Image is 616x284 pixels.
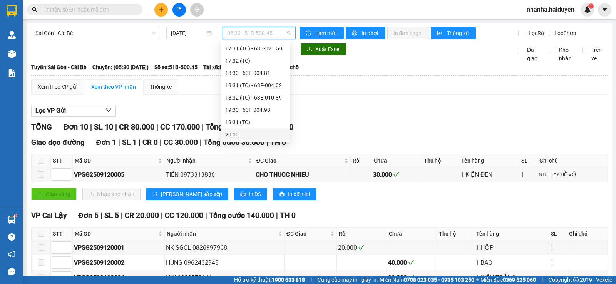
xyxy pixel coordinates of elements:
[447,29,470,37] span: Thống kê
[549,228,567,240] th: SL
[358,244,364,251] span: check
[35,106,66,115] span: Lọc VP Gửi
[160,138,162,147] span: |
[315,29,338,37] span: Làm mới
[51,154,73,167] th: STT
[166,273,283,282] div: NHI 0383578111
[273,188,316,200] button: printerIn biên lai
[8,50,16,58] img: warehouse-icon
[166,170,253,179] div: TIẾN 0973313836
[346,27,385,39] button: printerIn phơi
[139,138,141,147] span: |
[318,276,378,284] span: Cung cấp máy in - giấy in:
[225,118,285,126] div: 19:31 (TC)
[74,258,163,267] div: VPSG2509120002
[551,29,577,37] span: Lọc Chưa
[8,251,15,258] span: notification
[300,27,344,39] button: syncLàm mới
[573,277,579,282] span: copyright
[311,276,312,284] span: |
[38,83,77,91] div: Xem theo VP gửi
[166,243,283,252] div: NK SGCL 0826997968
[51,228,73,240] th: STT
[166,156,246,165] span: Người nhận
[73,167,164,182] td: VPSG2509120005
[8,216,16,224] img: warehouse-icon
[194,7,199,12] span: aim
[459,154,519,167] th: Tên hàng
[256,156,343,165] span: ĐC Giao
[119,122,154,131] span: CR 80.000
[190,3,204,17] button: aim
[154,3,168,17] button: plus
[475,273,547,282] div: 1 KIỆN TRẮNG
[373,170,420,179] div: 30.000
[202,122,204,131] span: |
[8,268,15,275] span: message
[74,243,163,252] div: VPSG2509120001
[73,255,165,270] td: VPSG2509120002
[380,276,474,284] span: Miền Nam
[15,214,17,217] sup: 1
[96,138,117,147] span: Đơn 1
[408,259,414,266] span: check
[234,188,267,200] button: printerIn DS
[280,211,296,220] span: TH 0
[104,211,119,220] span: SL 5
[437,228,474,240] th: Thu hộ
[150,83,172,91] div: Thống kê
[176,7,182,12] span: file-add
[146,188,228,200] button: sort-ascending[PERSON_NAME] sắp xếp
[550,243,566,252] div: 1
[206,122,271,131] span: Tổng cước 250.000
[8,31,16,39] img: warehouse-icon
[408,274,414,281] span: check
[74,170,163,179] div: VPSG2509120005
[204,138,264,147] span: Tổng cước 30.000
[437,30,444,37] span: bar-chart
[94,122,113,131] span: SL 10
[272,277,305,283] strong: 1900 633 818
[521,170,536,179] div: 1
[78,211,99,220] span: Đơn 5
[279,191,285,198] span: printer
[90,122,92,131] span: |
[550,258,566,267] div: 1
[234,276,305,284] span: Hỗ trợ kỹ thuật:
[256,170,350,179] div: CHO THUOC NHIEU
[209,211,274,220] span: Tổng cước 140.000
[152,191,158,198] span: sort-ascending
[8,233,15,241] span: question-circle
[601,6,608,13] span: caret-down
[567,228,608,240] th: Ghi chú
[35,27,156,39] span: Sài Gòn - Cái Bè
[393,171,399,178] span: check
[286,229,329,238] span: ĐC Giao
[75,156,156,165] span: Mã GD
[160,122,200,131] span: CC 170.000
[431,27,476,39] button: bar-chartThống kê
[73,240,165,255] td: VPSG2509120001
[476,278,479,281] span: ⚪️
[91,83,136,91] div: Xem theo VP nhận
[537,154,608,167] th: Ghi chú
[166,258,283,267] div: HÙNG 0962432948
[100,211,102,220] span: |
[121,211,123,220] span: |
[404,277,474,283] strong: 0708 023 035 - 0935 103 250
[118,138,120,147] span: |
[338,243,385,252] div: 20.000
[542,276,543,284] span: |
[32,7,37,12] span: search
[225,56,285,65] div: 17:32 (TC)
[31,105,116,117] button: Lọc VP Gửi
[474,228,549,240] th: Tên hàng
[556,46,576,63] span: Kho nhận
[225,93,285,102] div: 18:32 (TC) - 63E-010.89
[270,138,286,147] span: TH 0
[225,69,285,77] div: 18:30 - 63F-004.81
[74,273,163,282] div: VPSG2509120004
[205,211,207,220] span: |
[519,154,537,167] th: SL
[524,46,544,63] span: Đã giao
